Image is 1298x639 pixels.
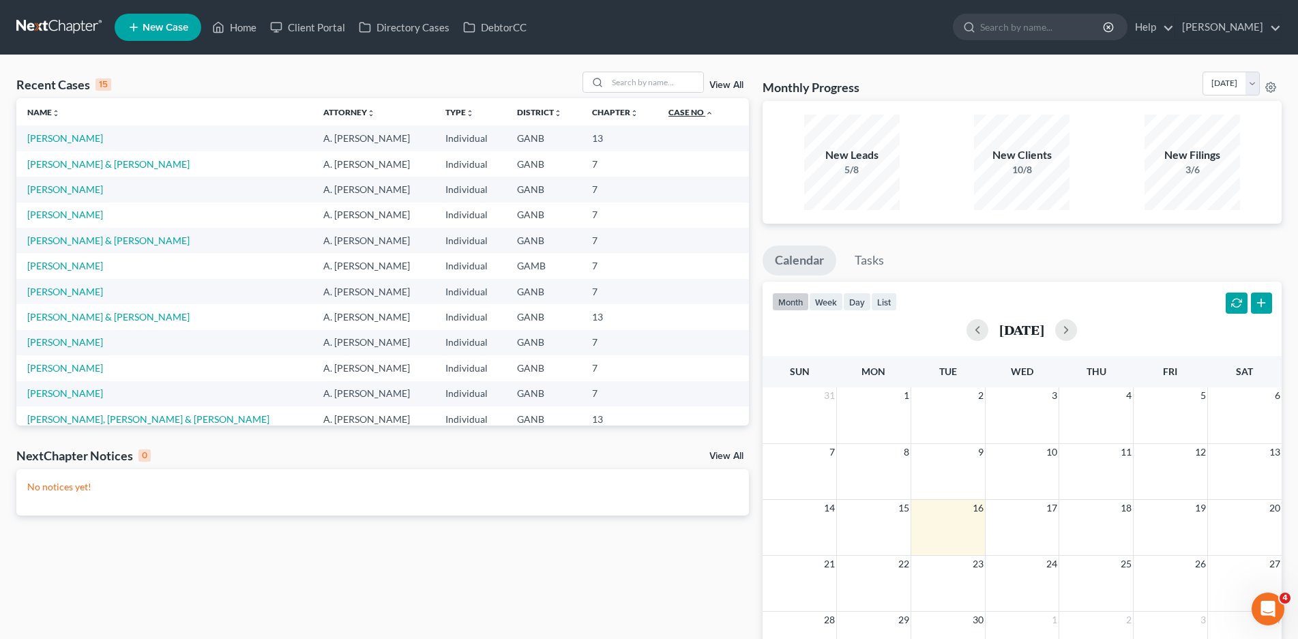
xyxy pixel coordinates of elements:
[27,183,103,195] a: [PERSON_NAME]
[977,387,985,404] span: 2
[828,444,836,460] span: 7
[312,177,434,202] td: A. [PERSON_NAME]
[312,151,434,177] td: A. [PERSON_NAME]
[861,366,885,377] span: Mon
[506,355,581,381] td: GANB
[27,107,60,117] a: Nameunfold_more
[709,451,743,461] a: View All
[1273,387,1282,404] span: 6
[1011,366,1033,377] span: Wed
[1050,387,1059,404] span: 3
[581,177,658,202] td: 7
[809,293,843,311] button: week
[205,15,263,40] a: Home
[16,76,111,93] div: Recent Cases
[1087,366,1106,377] span: Thu
[902,444,911,460] span: 8
[506,279,581,304] td: GANB
[1119,500,1133,516] span: 18
[592,107,638,117] a: Chapterunfold_more
[974,163,1070,177] div: 10/8
[312,253,434,278] td: A. [PERSON_NAME]
[1045,500,1059,516] span: 17
[842,246,896,276] a: Tasks
[27,209,103,220] a: [PERSON_NAME]
[581,203,658,228] td: 7
[434,151,506,177] td: Individual
[434,406,506,432] td: Individual
[1145,163,1240,177] div: 3/6
[434,304,506,329] td: Individual
[312,125,434,151] td: A. [PERSON_NAME]
[27,413,269,425] a: [PERSON_NAME], [PERSON_NAME] & [PERSON_NAME]
[27,362,103,374] a: [PERSON_NAME]
[608,72,703,92] input: Search by name...
[763,79,859,95] h3: Monthly Progress
[506,228,581,253] td: GANB
[434,330,506,355] td: Individual
[27,286,103,297] a: [PERSON_NAME]
[143,23,188,33] span: New Case
[506,203,581,228] td: GANB
[52,109,60,117] i: unfold_more
[581,228,658,253] td: 7
[517,107,562,117] a: Districtunfold_more
[323,107,375,117] a: Attorneyunfold_more
[1194,444,1207,460] span: 12
[977,444,985,460] span: 9
[1194,556,1207,572] span: 26
[804,147,900,163] div: New Leads
[1119,444,1133,460] span: 11
[445,107,474,117] a: Typeunfold_more
[27,336,103,348] a: [PERSON_NAME]
[980,14,1105,40] input: Search by name...
[1125,387,1133,404] span: 4
[843,293,871,311] button: day
[1175,15,1281,40] a: [PERSON_NAME]
[27,158,190,170] a: [PERSON_NAME] & [PERSON_NAME]
[1252,593,1284,625] iframe: Intercom live chat
[1268,500,1282,516] span: 20
[27,311,190,323] a: [PERSON_NAME] & [PERSON_NAME]
[630,109,638,117] i: unfold_more
[434,355,506,381] td: Individual
[1050,612,1059,628] span: 1
[939,366,957,377] span: Tue
[506,304,581,329] td: GANB
[999,323,1044,337] h2: [DATE]
[312,279,434,304] td: A. [PERSON_NAME]
[581,125,658,151] td: 13
[263,15,352,40] a: Client Portal
[466,109,474,117] i: unfold_more
[581,304,658,329] td: 13
[897,612,911,628] span: 29
[763,246,836,276] a: Calendar
[434,381,506,406] td: Individual
[506,406,581,432] td: GANB
[772,293,809,311] button: month
[434,125,506,151] td: Individual
[434,203,506,228] td: Individual
[581,355,658,381] td: 7
[138,449,151,462] div: 0
[581,279,658,304] td: 7
[16,447,151,464] div: NextChapter Notices
[27,132,103,144] a: [PERSON_NAME]
[1163,366,1177,377] span: Fri
[1268,444,1282,460] span: 13
[352,15,456,40] a: Directory Cases
[434,228,506,253] td: Individual
[1199,612,1207,628] span: 3
[27,235,190,246] a: [PERSON_NAME] & [PERSON_NAME]
[312,330,434,355] td: A. [PERSON_NAME]
[506,125,581,151] td: GANB
[804,163,900,177] div: 5/8
[897,556,911,572] span: 22
[709,80,743,90] a: View All
[312,355,434,381] td: A. [PERSON_NAME]
[434,253,506,278] td: Individual
[790,366,810,377] span: Sun
[506,177,581,202] td: GANB
[971,500,985,516] span: 16
[434,279,506,304] td: Individual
